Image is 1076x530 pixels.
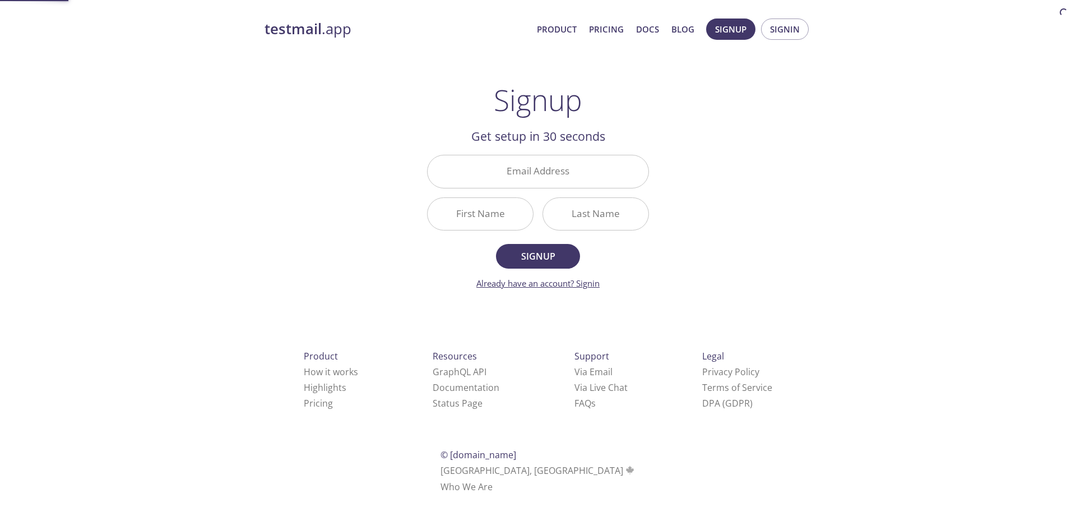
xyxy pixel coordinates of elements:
a: FAQ [574,397,596,409]
span: Legal [702,350,724,362]
a: DPA (GDPR) [702,397,753,409]
span: Resources [433,350,477,362]
strong: testmail [265,19,322,39]
button: Signup [496,244,580,269]
a: How it works [304,366,358,378]
a: GraphQL API [433,366,486,378]
button: Signin [761,19,809,40]
span: Signup [715,22,746,36]
span: Signup [508,248,568,264]
h2: Get setup in 30 seconds [427,127,649,146]
a: Via Email [574,366,613,378]
span: Support [574,350,609,362]
span: [GEOGRAPHIC_DATA], [GEOGRAPHIC_DATA] [440,464,636,477]
a: Terms of Service [702,381,772,394]
a: Already have an account? Signin [476,278,600,289]
a: Status Page [433,397,483,409]
a: Product [537,22,577,36]
a: Pricing [589,22,624,36]
a: testmail.app [265,20,528,39]
a: Highlights [304,381,346,394]
span: Product [304,350,338,362]
a: Privacy Policy [702,366,759,378]
a: Pricing [304,397,333,409]
span: s [591,397,596,409]
a: Who We Are [440,481,493,493]
a: Documentation [433,381,499,394]
a: Via Live Chat [574,381,628,394]
span: © [DOMAIN_NAME] [440,449,516,461]
a: Blog [671,22,694,36]
a: Docs [636,22,659,36]
span: Signin [770,22,800,36]
h1: Signup [494,83,582,117]
button: Signup [706,19,755,40]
